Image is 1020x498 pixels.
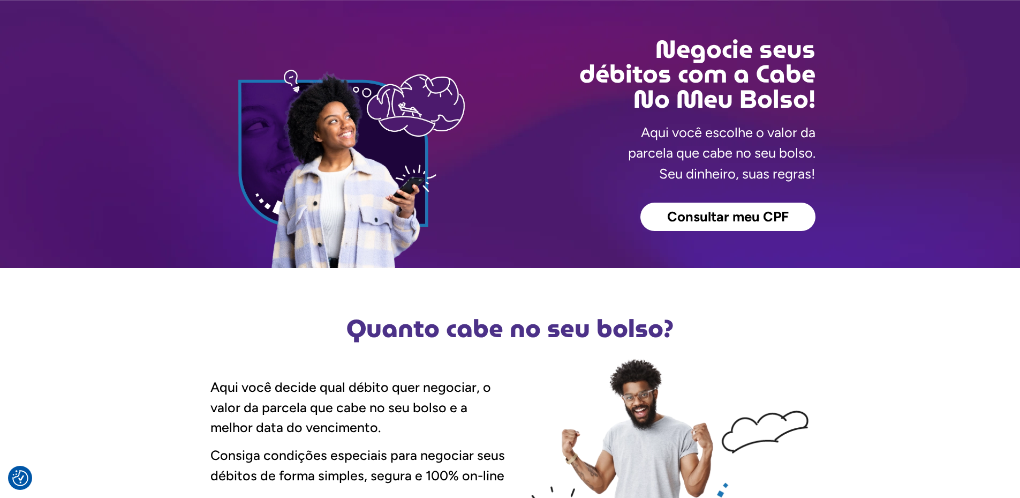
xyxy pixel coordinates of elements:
a: Consultar meu CPF [640,203,815,232]
p: Consiga condições especiais para negociar seus débitos de forma simples, segura e 100% on-line [210,445,510,486]
h2: Quanto cabe no seu bolso? [205,316,815,341]
p: Aqui você decide qual débito quer negociar, o valor da parcela que cabe no seu bolso e a melhor d... [210,377,510,438]
h2: Negocie seus débitos com a Cabe No Meu Bolso! [510,37,815,112]
span: Consultar meu CPF [667,210,789,224]
p: Aqui você escolhe o valor da parcela que cabe no seu bolso. Seu dinheiro, suas regras! [628,122,815,184]
img: Revisit consent button [12,470,28,486]
button: Preferências de consentimento [12,470,28,486]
